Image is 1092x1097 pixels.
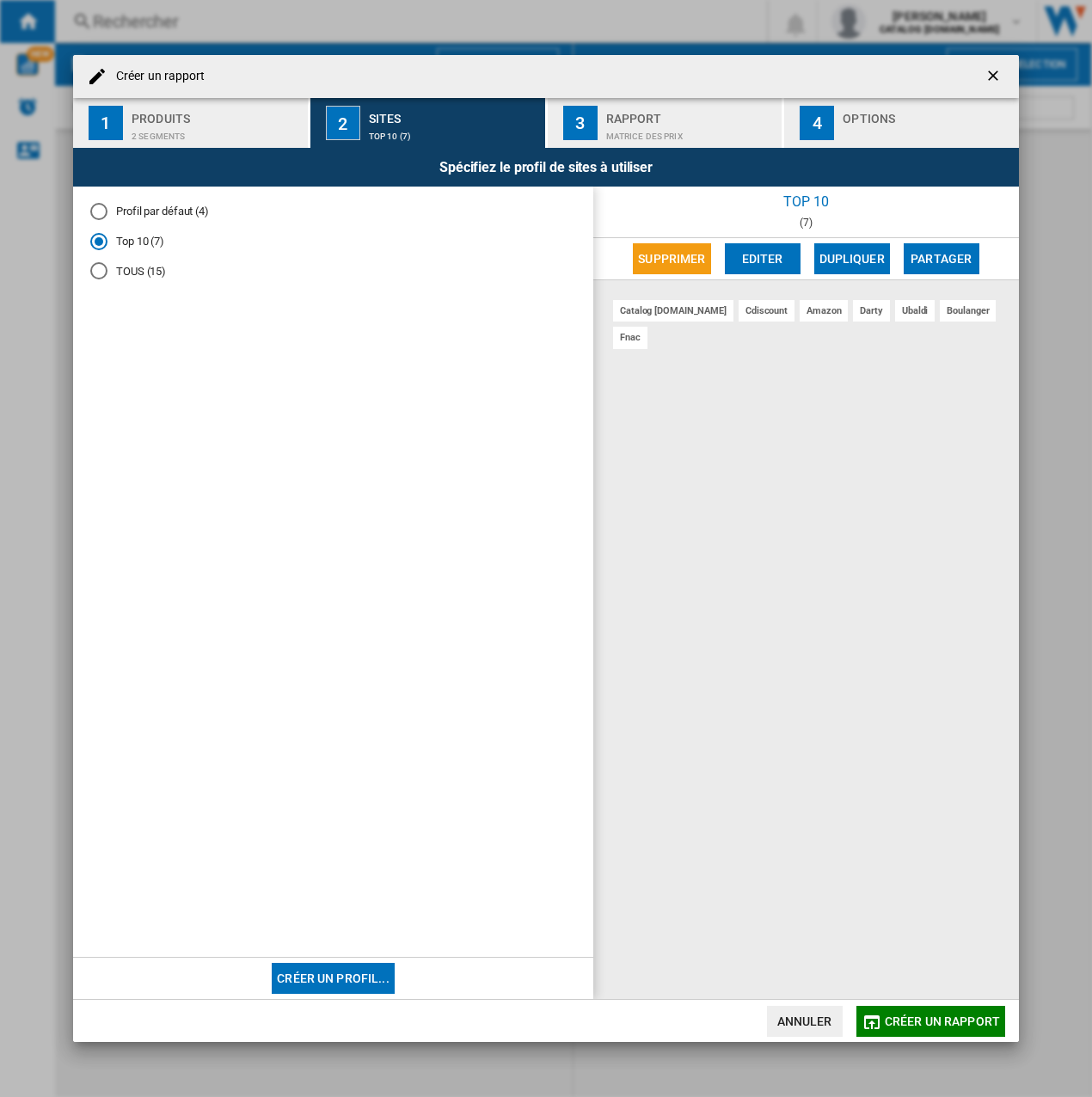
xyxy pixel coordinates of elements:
[272,963,395,994] button: Créer un profil...
[606,123,776,141] div: Matrice des prix
[369,105,538,123] div: Sites
[90,233,576,249] md-radio-button: Top 10 (7)
[885,1014,1000,1028] span: Créer un rapport
[132,105,301,123] div: Produits
[904,243,979,274] button: Partager
[563,106,598,140] div: 3
[633,243,710,274] button: Supprimer
[784,98,1019,148] button: 4 Options
[310,98,547,148] button: 2 Sites Top 10 (7)
[843,105,1012,123] div: Options
[895,300,935,322] div: ubaldi
[593,187,1019,217] div: Top 10
[326,106,360,140] div: 2
[725,243,801,274] button: Editer
[548,98,784,148] button: 3 Rapport Matrice des prix
[853,300,890,322] div: darty
[90,263,576,279] md-radio-button: TOUS (15)
[800,106,834,140] div: 4
[739,300,794,322] div: cdiscount
[978,59,1012,94] button: getI18NText('BUTTONS.CLOSE_DIALOG')
[800,300,848,322] div: amazon
[814,243,890,274] button: Dupliquer
[940,300,996,322] div: boulanger
[89,106,123,140] div: 1
[593,217,1019,229] div: (7)
[767,1006,843,1037] button: Annuler
[369,123,538,141] div: Top 10 (7)
[613,327,647,348] div: fnac
[606,105,776,123] div: Rapport
[90,204,576,220] md-radio-button: Profil par défaut (4)
[73,148,1019,187] div: Spécifiez le profil de sites à utiliser
[107,68,206,85] h4: Créer un rapport
[856,1006,1005,1037] button: Créer un rapport
[985,67,1005,88] ng-md-icon: getI18NText('BUTTONS.CLOSE_DIALOG')
[613,300,733,322] div: catalog [DOMAIN_NAME]
[73,98,310,148] button: 1 Produits 2 segments
[132,123,301,141] div: 2 segments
